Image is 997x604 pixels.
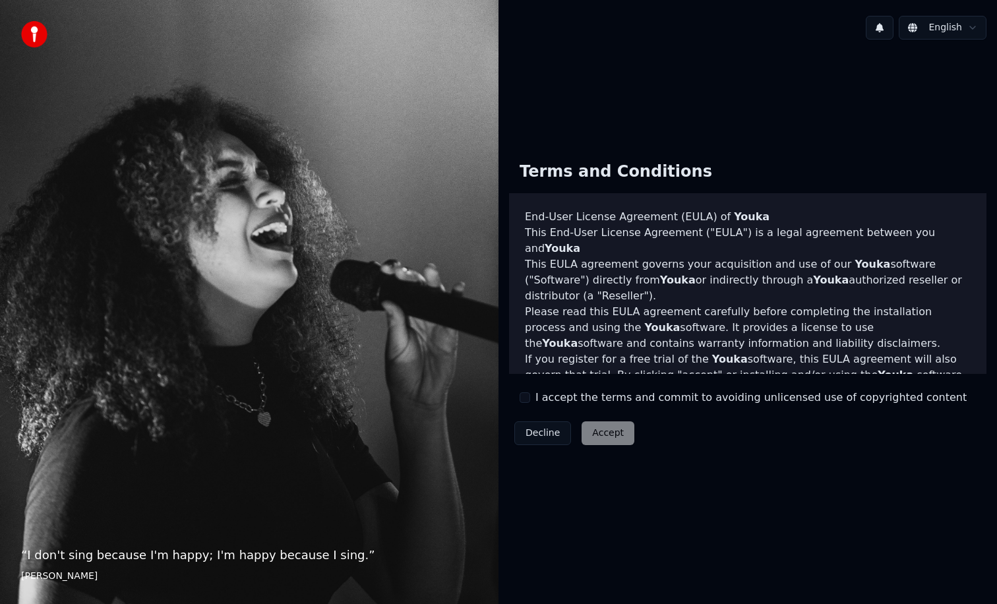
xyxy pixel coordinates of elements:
span: Youka [644,321,680,334]
span: Youka [712,353,748,365]
p: Please read this EULA agreement carefully before completing the installation process and using th... [525,304,971,351]
span: Youka [660,274,696,286]
p: This EULA agreement governs your acquisition and use of our software ("Software") directly from o... [525,257,971,304]
span: Youka [813,274,849,286]
span: Youka [734,210,770,223]
p: “ I don't sing because I'm happy; I'm happy because I sing. ” [21,546,477,564]
div: Terms and Conditions [509,151,723,193]
span: Youka [855,258,890,270]
p: If you register for a free trial of the software, this EULA agreement will also govern that trial... [525,351,971,415]
span: Youka [545,242,580,255]
h3: End-User License Agreement (EULA) of [525,209,971,225]
label: I accept the terms and commit to avoiding unlicensed use of copyrighted content [535,390,967,406]
p: This End-User License Agreement ("EULA") is a legal agreement between you and [525,225,971,257]
button: Decline [514,421,571,445]
footer: [PERSON_NAME] [21,570,477,583]
img: youka [21,21,47,47]
span: Youka [878,369,913,381]
span: Youka [542,337,578,349]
